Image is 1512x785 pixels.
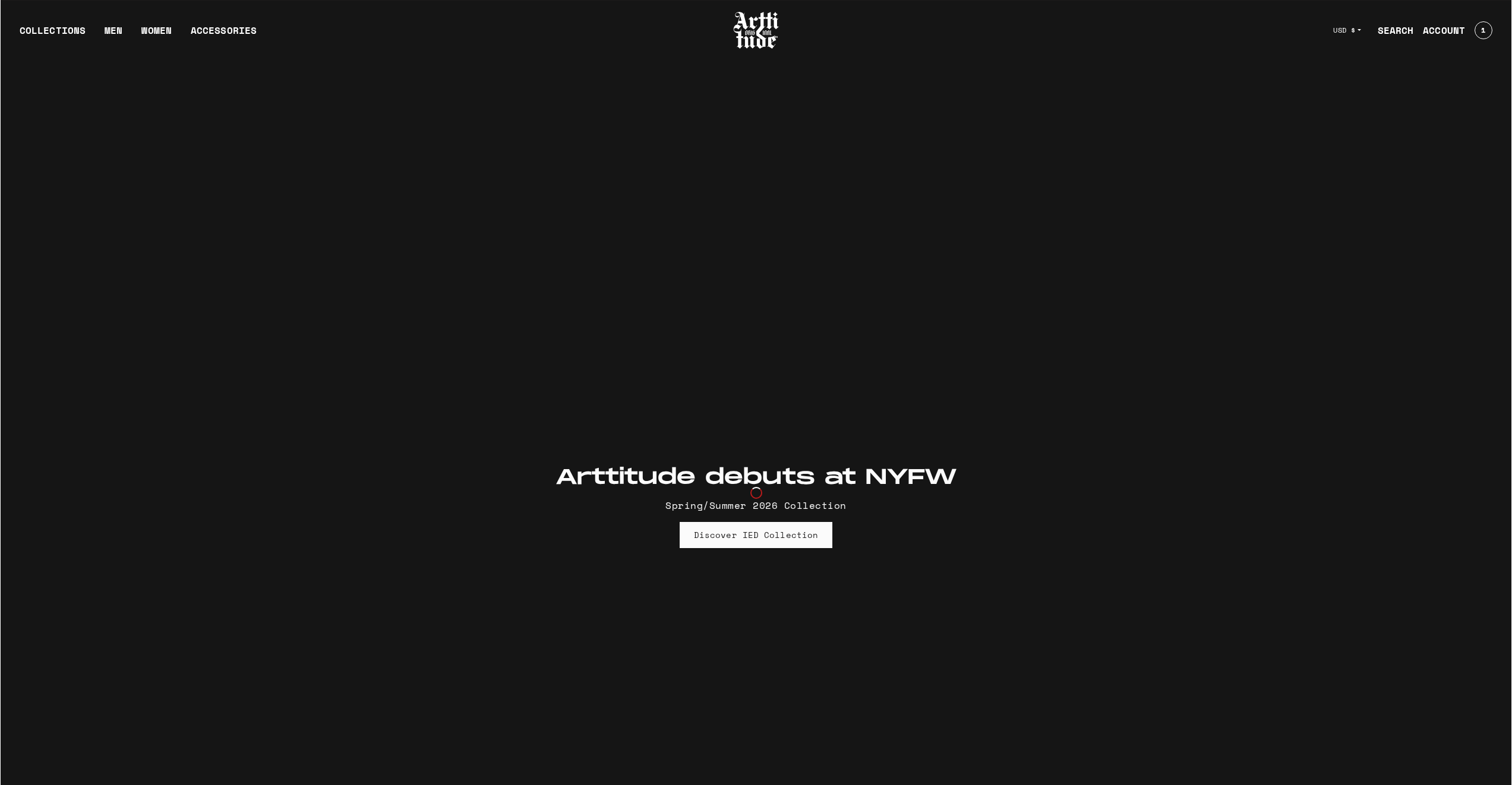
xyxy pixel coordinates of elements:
[20,23,86,47] div: COLLECTIONS
[680,522,832,548] a: Discover IED Collection
[191,23,257,47] div: ACCESSORIES
[733,10,780,50] img: Arttitude
[10,23,266,47] ul: Main navigation
[1333,26,1356,35] span: USD $
[555,465,957,491] h2: Arttitude debuts at NYFW
[1465,17,1492,44] a: Open cart
[1413,18,1465,42] a: ACCOUNT
[555,498,957,512] p: Spring/Summer 2026 Collection
[1368,18,1414,42] a: SEARCH
[141,23,172,47] a: WOMEN
[1481,27,1485,34] span: 1
[105,23,122,47] a: MEN
[1326,17,1368,43] button: USD $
